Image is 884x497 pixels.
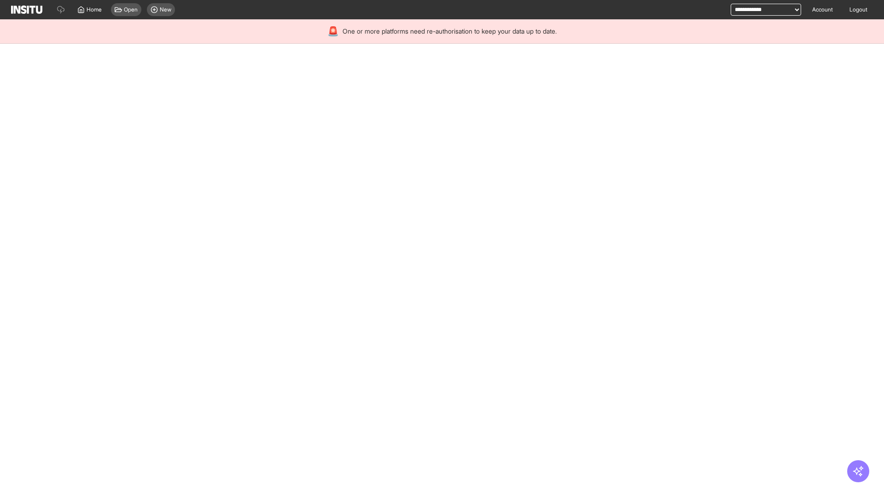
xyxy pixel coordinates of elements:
[87,6,102,13] span: Home
[124,6,138,13] span: Open
[11,6,42,14] img: Logo
[327,25,339,38] div: 🚨
[343,27,557,36] span: One or more platforms need re-authorisation to keep your data up to date.
[160,6,171,13] span: New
